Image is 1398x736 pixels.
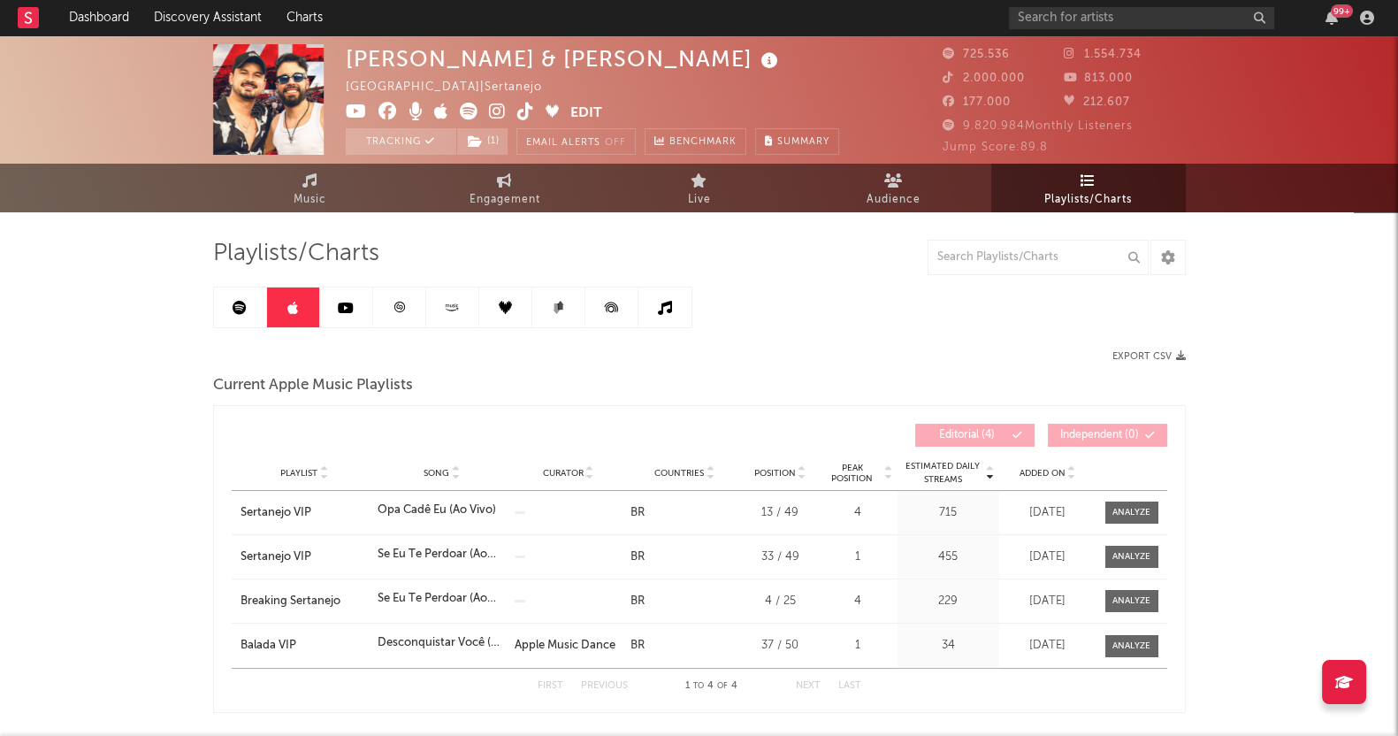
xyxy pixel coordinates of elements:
[902,593,995,610] div: 229
[280,468,317,479] span: Playlist
[378,634,506,652] div: Desconquistar Você (Ao Vivo)
[294,189,326,211] span: Music
[1325,11,1338,25] button: 99+
[927,430,1008,441] span: Editorial ( 4 )
[241,637,369,655] a: Balada VIP
[747,593,814,610] div: 4 / 25
[581,681,628,691] button: Previous
[346,44,783,73] div: [PERSON_NAME] & [PERSON_NAME]
[755,128,839,155] button: Summary
[1064,73,1133,84] span: 813.000
[928,240,1149,275] input: Search Playlists/Charts
[630,507,645,518] a: BR
[754,468,796,479] span: Position
[1004,504,1092,522] div: [DATE]
[543,468,584,479] span: Curator
[1009,7,1274,29] input: Search for artists
[213,243,379,264] span: Playlists/Charts
[915,424,1035,447] button: Editorial(4)
[943,49,1010,60] span: 725.536
[1044,189,1132,211] span: Playlists/Charts
[943,142,1048,153] span: Jump Score: 89.8
[213,375,413,396] span: Current Apple Music Playlists
[717,682,728,690] span: of
[663,676,760,697] div: 1 4 4
[1004,637,1092,655] div: [DATE]
[630,595,645,607] a: BR
[346,77,562,98] div: [GEOGRAPHIC_DATA] | Sertanejo
[241,548,369,566] a: Sertanejo VIP
[378,546,506,563] div: Se Eu Te Perdoar (Ao Vivo)
[838,681,861,691] button: Last
[605,138,626,148] em: Off
[747,637,814,655] div: 37 / 50
[1004,593,1092,610] div: [DATE]
[630,640,645,651] a: BR
[1048,424,1167,447] button: Independent(0)
[213,164,408,212] a: Music
[515,640,615,651] a: Apple Music Dance
[645,128,746,155] a: Benchmark
[902,548,995,566] div: 455
[796,681,821,691] button: Next
[991,164,1186,212] a: Playlists/Charts
[470,189,540,211] span: Engagement
[241,504,369,522] a: Sertanejo VIP
[1064,96,1130,108] span: 212.607
[1112,351,1186,362] button: Export CSV
[424,468,449,479] span: Song
[693,682,704,690] span: to
[516,128,636,155] button: Email AlertsOff
[747,504,814,522] div: 13 / 49
[408,164,602,212] a: Engagement
[456,128,508,155] span: ( 1 )
[1020,468,1066,479] span: Added On
[1331,4,1353,18] div: 99 +
[1064,49,1142,60] span: 1.554.734
[1059,430,1141,441] span: Independent ( 0 )
[902,504,995,522] div: 715
[346,128,456,155] button: Tracking
[902,460,984,487] span: Estimated Daily Streams
[602,164,797,212] a: Live
[747,548,814,566] div: 33 / 49
[654,468,704,479] span: Countries
[943,96,1011,108] span: 177.000
[902,637,995,655] div: 34
[688,189,711,211] span: Live
[378,502,496,519] div: Opa Cadê Eu (Ao Vivo)
[943,120,1133,132] span: 9.820.984 Monthly Listeners
[241,593,369,610] a: Breaking Sertanejo
[822,463,882,484] span: Peak Position
[630,551,645,563] a: BR
[1004,548,1092,566] div: [DATE]
[797,164,991,212] a: Audience
[669,132,737,153] span: Benchmark
[538,681,563,691] button: First
[570,103,602,125] button: Edit
[457,128,508,155] button: (1)
[822,637,893,655] div: 1
[822,593,893,610] div: 4
[822,504,893,522] div: 4
[943,73,1025,84] span: 2.000.000
[777,137,829,147] span: Summary
[822,548,893,566] div: 1
[378,590,506,608] div: Se Eu Te Perdoar (Ao Vivo)
[867,189,921,211] span: Audience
